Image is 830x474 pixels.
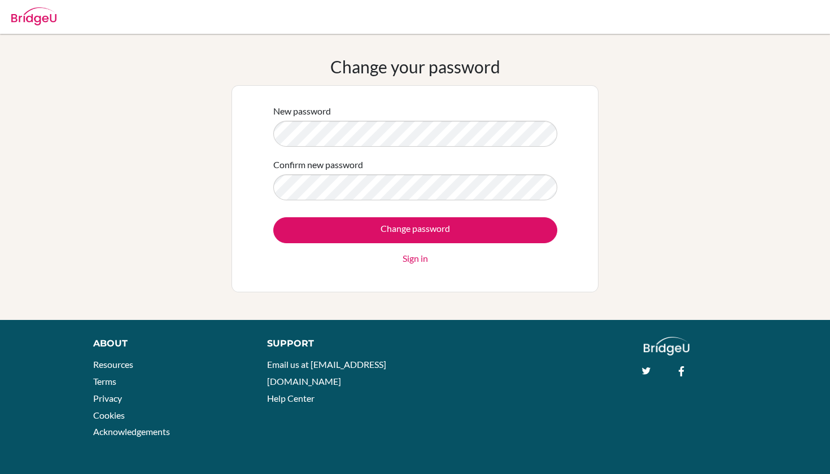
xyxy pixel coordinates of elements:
label: Confirm new password [273,158,363,172]
a: Cookies [93,410,125,420]
a: Resources [93,359,133,370]
a: Terms [93,376,116,387]
a: Acknowledgements [93,426,170,437]
label: New password [273,104,331,118]
input: Change password [273,217,557,243]
div: Support [267,337,404,350]
a: Privacy [93,393,122,403]
div: About [93,337,242,350]
h1: Change your password [330,56,500,77]
a: Sign in [403,252,428,265]
a: Email us at [EMAIL_ADDRESS][DOMAIN_NAME] [267,359,386,387]
img: Bridge-U [11,7,56,25]
img: logo_white@2x-f4f0deed5e89b7ecb1c2cc34c3e3d731f90f0f143d5ea2071677605dd97b5244.png [644,337,689,355]
a: Help Center [267,393,314,403]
